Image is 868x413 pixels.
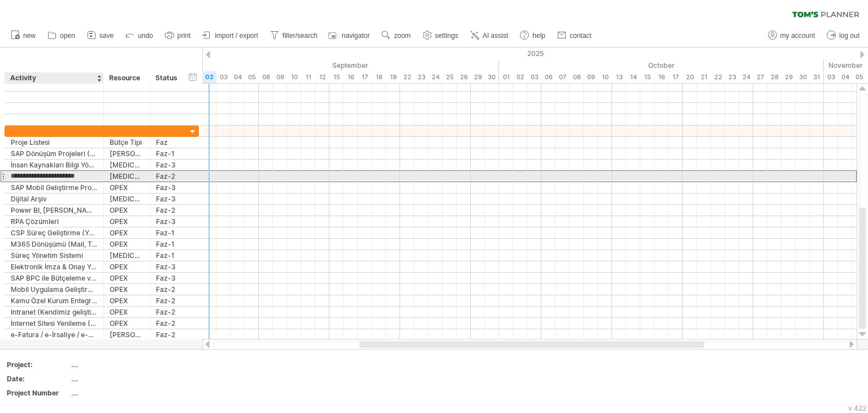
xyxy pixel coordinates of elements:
[99,32,114,40] span: save
[110,273,144,283] div: OPEX
[11,295,98,306] div: Kamu Özel Kurum Entegrasyonları (UYAP, Noter ,SGK,Nufüs İdaresivb.)
[467,28,511,43] a: AI assist
[7,374,69,384] div: Date:
[110,318,144,329] div: OPEX
[780,32,815,40] span: my account
[156,318,181,329] div: Faz-2
[156,182,181,193] div: Faz-3
[428,71,442,83] div: Wednesday, 24 September 2025
[110,307,144,317] div: OPEX
[156,250,181,261] div: Faz-1
[824,71,838,83] div: Monday, 3 November 2025
[110,329,144,340] div: [PERSON_NAME]
[11,250,98,261] div: Süreç Yönetim Sistemi
[156,284,181,295] div: Faz-2
[287,71,301,83] div: Wednesday, 10 September 2025
[697,71,711,83] div: Tuesday, 21 October 2025
[824,28,863,43] a: log out
[725,71,739,83] div: Thursday, 23 October 2025
[11,284,98,295] div: Mobil Uygulama Geliştirme (%90 kendimiz geliştireceğiz)
[442,71,457,83] div: Thursday, 25 September 2025
[156,273,181,283] div: Faz-3
[626,71,640,83] div: Tuesday, 14 October 2025
[11,148,98,159] div: SAP Dönüşüm Projeleri (8 Sektör SAP ve E-dönüşüm)
[517,28,549,43] a: help
[554,28,595,43] a: contact
[358,71,372,83] div: Wednesday, 17 September 2025
[11,329,98,340] div: e-Fatura / e-İrsaliye / e-Defter Süreçlerinin Entegrasyonu (SAP içinde çözülecek)
[123,28,157,43] a: undo
[435,32,458,40] span: settings
[110,250,144,261] div: [MEDICAL_DATA]
[570,71,584,83] div: Wednesday, 8 October 2025
[532,32,545,40] span: help
[570,32,592,40] span: contact
[156,193,181,204] div: Faz-3
[753,71,767,83] div: Monday, 27 October 2025
[499,71,513,83] div: Wednesday, 1 October 2025
[110,182,144,193] div: OPEX
[71,374,166,384] div: ....
[245,71,259,83] div: Friday, 5 September 2025
[457,71,471,83] div: Friday, 26 September 2025
[11,205,98,216] div: Power BI, [PERSON_NAME], Executive Dashboard
[156,216,181,227] div: Faz-3
[110,171,144,182] div: [MEDICAL_DATA]
[372,71,386,83] div: Thursday, 18 September 2025
[301,71,315,83] div: Thursday, 11 September 2025
[11,318,98,329] div: İnternet Sitesi Yenileme (Kendimiz geliştiricez)
[11,137,98,148] div: Proje Listesi
[739,71,753,83] div: Friday, 24 October 2025
[231,71,245,83] div: Thursday, 4 September 2025
[11,216,98,227] div: RPA Çözümleri
[471,71,485,83] div: Monday, 29 September 2025
[555,71,570,83] div: Tuesday, 7 October 2025
[110,284,144,295] div: OPEX
[394,32,410,40] span: zoom
[156,329,181,340] div: Faz-2
[499,59,824,71] div: October 2025
[177,32,190,40] span: print
[7,388,69,398] div: Project Number
[810,71,824,83] div: Friday, 31 October 2025
[156,227,181,238] div: Faz-1
[156,239,181,249] div: Faz-1
[852,71,866,83] div: Wednesday, 5 November 2025
[71,360,166,369] div: ....
[156,295,181,306] div: Faz-2
[215,32,258,40] span: import / export
[23,32,36,40] span: new
[273,71,287,83] div: Tuesday, 9 September 2025
[344,71,358,83] div: Tuesday, 16 September 2025
[60,32,75,40] span: open
[110,227,144,238] div: OPEX
[216,71,231,83] div: Wednesday, 3 September 2025
[45,28,79,43] a: open
[839,32,860,40] span: log out
[327,28,373,43] a: navigator
[11,261,98,272] div: Elektronik İmza & Onay Yapılarının Yaygınlaştırılması
[199,28,262,43] a: import / export
[109,72,144,84] div: Resource
[188,59,499,71] div: September 2025
[513,71,527,83] div: Thursday, 2 October 2025
[156,171,181,182] div: Faz-2
[202,71,216,83] div: Tuesday, 2 September 2025
[796,71,810,83] div: Thursday, 30 October 2025
[10,72,97,84] div: Activity
[11,273,98,283] div: SAP BPC ile Bütçeleme ve Planlama Süreçleri Projesi:
[283,32,318,40] span: filter/search
[110,137,144,148] div: Bütçe Tipi
[156,307,181,317] div: Faz-2
[485,71,499,83] div: Tuesday, 30 September 2025
[110,148,144,159] div: [PERSON_NAME]
[414,71,428,83] div: Tuesday, 23 September 2025
[138,32,153,40] span: undo
[612,71,626,83] div: Monday, 13 October 2025
[110,295,144,306] div: OPEX
[527,71,541,83] div: Friday, 3 October 2025
[11,307,98,317] div: Intranet (Kendimiz geliştiricez)
[767,71,782,83] div: Tuesday, 28 October 2025
[683,71,697,83] div: Monday, 20 October 2025
[7,360,69,369] div: Project:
